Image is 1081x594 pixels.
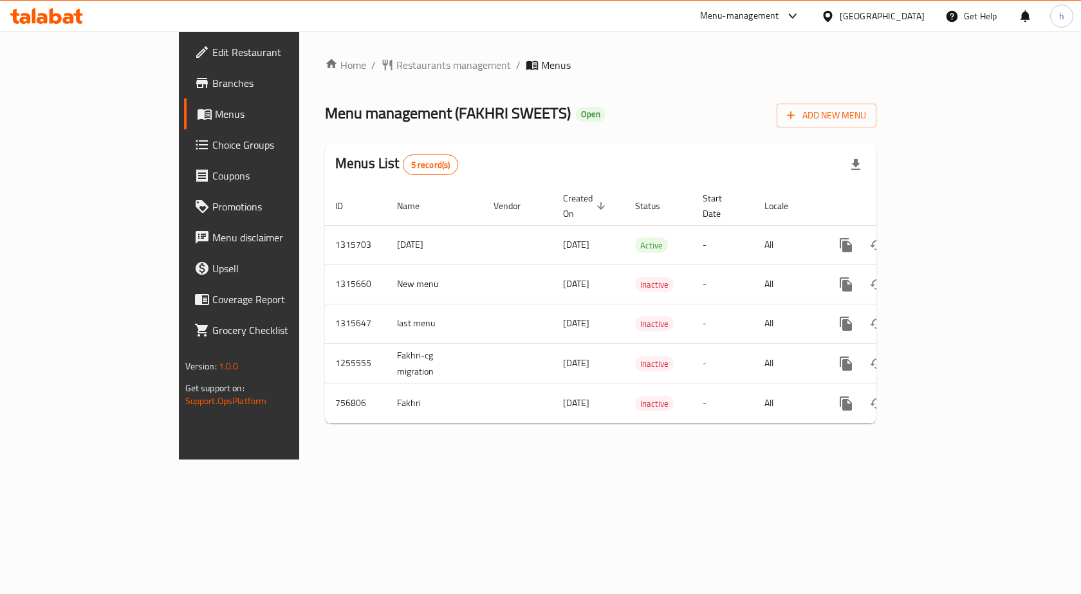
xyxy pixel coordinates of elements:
[754,304,820,343] td: All
[1059,9,1064,23] span: h
[212,75,349,91] span: Branches
[403,154,459,175] div: Total records count
[635,357,674,371] span: Inactive
[754,225,820,265] td: All
[635,198,677,214] span: Status
[387,343,483,384] td: Fakhri-cg migration
[635,316,674,331] div: Inactive
[576,109,605,120] span: Open
[184,315,360,346] a: Grocery Checklist
[764,198,805,214] span: Locale
[831,308,862,339] button: more
[754,265,820,304] td: All
[494,198,537,214] span: Vendor
[387,265,483,304] td: New menu
[787,107,866,124] span: Add New Menu
[184,68,360,98] a: Branches
[185,393,267,409] a: Support.OpsPlatform
[219,358,239,375] span: 1.0.0
[516,57,521,73] li: /
[692,304,754,343] td: -
[212,261,349,276] span: Upsell
[381,57,511,73] a: Restaurants management
[563,275,589,292] span: [DATE]
[635,237,668,253] div: Active
[184,191,360,222] a: Promotions
[692,384,754,423] td: -
[325,57,876,73] nav: breadcrumb
[387,225,483,265] td: [DATE]
[692,265,754,304] td: -
[576,107,605,122] div: Open
[371,57,376,73] li: /
[212,230,349,245] span: Menu disclaimer
[212,44,349,60] span: Edit Restaurant
[563,190,609,221] span: Created On
[212,199,349,214] span: Promotions
[831,230,862,261] button: more
[403,159,458,171] span: 5 record(s)
[777,104,876,127] button: Add New Menu
[700,8,779,24] div: Menu-management
[862,308,892,339] button: Change Status
[212,137,349,153] span: Choice Groups
[335,198,360,214] span: ID
[215,106,349,122] span: Menus
[862,269,892,300] button: Change Status
[862,230,892,261] button: Change Status
[831,269,862,300] button: more
[184,160,360,191] a: Coupons
[335,154,458,175] h2: Menus List
[541,57,571,73] span: Menus
[754,384,820,423] td: All
[703,190,739,221] span: Start Date
[831,388,862,419] button: more
[184,284,360,315] a: Coverage Report
[184,253,360,284] a: Upsell
[692,343,754,384] td: -
[563,315,589,331] span: [DATE]
[185,380,245,396] span: Get support on:
[635,277,674,292] span: Inactive
[212,292,349,307] span: Coverage Report
[692,225,754,265] td: -
[840,149,871,180] div: Export file
[635,317,674,331] span: Inactive
[820,187,965,226] th: Actions
[184,37,360,68] a: Edit Restaurant
[184,98,360,129] a: Menus
[563,236,589,253] span: [DATE]
[387,304,483,343] td: last menu
[212,322,349,338] span: Grocery Checklist
[396,57,511,73] span: Restaurants management
[635,396,674,411] span: Inactive
[397,198,436,214] span: Name
[754,343,820,384] td: All
[185,358,217,375] span: Version:
[563,394,589,411] span: [DATE]
[862,348,892,379] button: Change Status
[831,348,862,379] button: more
[325,98,571,127] span: Menu management ( FAKHRI SWEETS )
[387,384,483,423] td: Fakhri
[862,388,892,419] button: Change Status
[184,129,360,160] a: Choice Groups
[184,222,360,253] a: Menu disclaimer
[325,187,965,423] table: enhanced table
[212,168,349,183] span: Coupons
[563,355,589,371] span: [DATE]
[840,9,925,23] div: [GEOGRAPHIC_DATA]
[635,238,668,253] span: Active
